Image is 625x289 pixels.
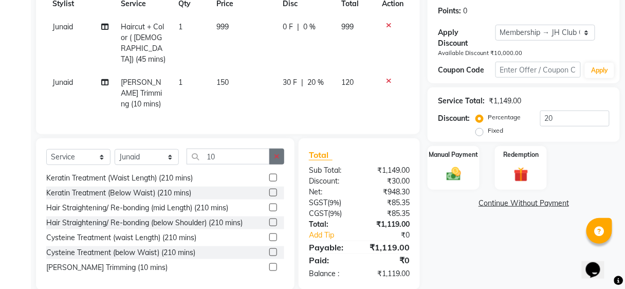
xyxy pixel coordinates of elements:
div: Hair Straightening/ Re-bonding (below Shoulder) (210 mins) [46,218,243,228]
div: [PERSON_NAME] Trimming (10 mins) [46,262,168,273]
div: Cysteine Treatment (below Waist) (210 mins) [46,247,195,258]
div: ₹1,119.00 [359,241,417,254]
div: Service Total: [438,96,485,106]
span: 999 [341,22,354,31]
div: Hair Straightening/ Re-bonding (mid Length) (210 mins) [46,203,228,213]
div: ₹30.00 [359,176,417,187]
span: 0 F [283,22,293,32]
div: Payable: [301,241,359,254]
input: Enter Offer / Coupon Code [495,62,581,78]
span: 150 [217,78,229,87]
span: 120 [341,78,354,87]
span: 1 [178,78,182,87]
div: ₹0 [369,230,417,241]
span: 30 F [283,77,298,88]
div: ₹1,119.00 [359,219,417,230]
img: _cash.svg [442,166,466,182]
div: ₹1,119.00 [359,268,417,279]
label: Fixed [488,126,503,135]
div: Keratin Treatment (Below Waist) (210 mins) [46,188,191,198]
span: CGST [309,209,328,218]
span: 9% [329,198,339,207]
span: | [298,22,300,32]
a: Continue Without Payment [430,198,618,209]
input: Search or Scan [187,149,270,165]
div: ₹1,149.00 [359,165,417,176]
div: Available Discount ₹10,000.00 [438,49,610,58]
a: Add Tip [301,230,369,241]
div: Discount: [438,113,470,124]
div: 0 [463,6,467,16]
iframe: chat widget [582,248,615,279]
label: Manual Payment [429,150,479,159]
span: 9% [330,209,340,218]
div: Total: [301,219,359,230]
div: Apply Discount [438,27,495,49]
span: Total [309,150,333,160]
span: | [302,77,304,88]
label: Redemption [503,150,539,159]
span: 20 % [308,77,324,88]
span: 1 [178,22,182,31]
div: Paid: [301,254,359,266]
div: ₹948.30 [359,187,417,197]
span: 0 % [304,22,316,32]
div: ₹0 [359,254,417,266]
span: Junaid [52,22,73,31]
div: Balance : [301,268,359,279]
img: _gift.svg [509,166,533,184]
div: Net: [301,187,359,197]
div: ₹85.35 [359,197,417,208]
div: Cysteine Treatment (waist Length) (210 mins) [46,232,196,243]
div: Keratin Treatment (Waist Length) (210 mins) [46,173,193,184]
div: ₹1,149.00 [489,96,521,106]
div: Sub Total: [301,165,359,176]
label: Percentage [488,113,521,122]
span: SGST [309,198,327,207]
span: [PERSON_NAME] Trimming (10 mins) [121,78,162,109]
button: Apply [585,63,614,78]
div: Points: [438,6,461,16]
div: ₹85.35 [359,208,417,219]
span: Junaid [52,78,73,87]
div: ( ) [301,208,359,219]
div: Coupon Code [438,65,495,76]
div: Discount: [301,176,359,187]
div: ( ) [301,197,359,208]
span: Haircut + Color ( [DEMOGRAPHIC_DATA]) (45 mins) [121,22,166,64]
span: 999 [217,22,229,31]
